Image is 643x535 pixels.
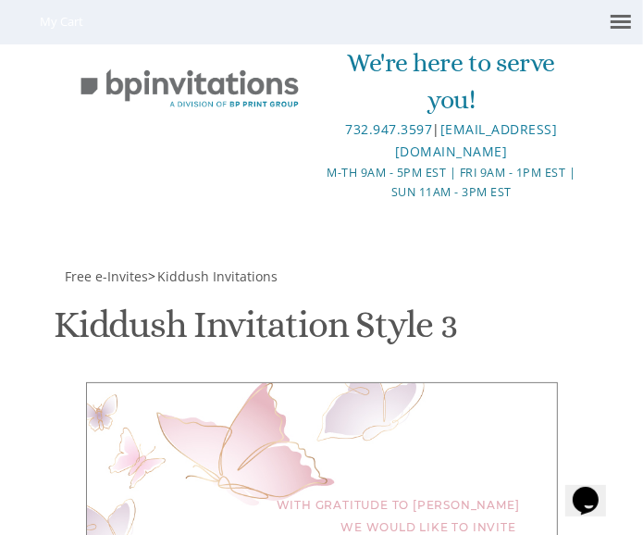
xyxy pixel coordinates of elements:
[66,267,149,285] span: Free e-Invites
[345,120,432,138] a: 732.947.3597
[64,267,149,285] a: Free e-Invites
[64,58,316,119] img: BP Invitation Loft
[54,305,457,359] h1: Kiddush Invitation Style 3
[323,163,580,203] div: M-Th 9am - 5pm EST | Fri 9am - 1pm EST | Sun 11am - 3pm EST
[158,267,278,285] span: Kiddush Invitations
[395,120,557,160] a: [EMAIL_ADDRESS][DOMAIN_NAME]
[149,267,278,285] span: >
[323,44,580,118] div: We're here to serve you!
[156,267,278,285] a: Kiddush Invitations
[323,118,580,163] div: |
[565,461,624,516] iframe: chat widget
